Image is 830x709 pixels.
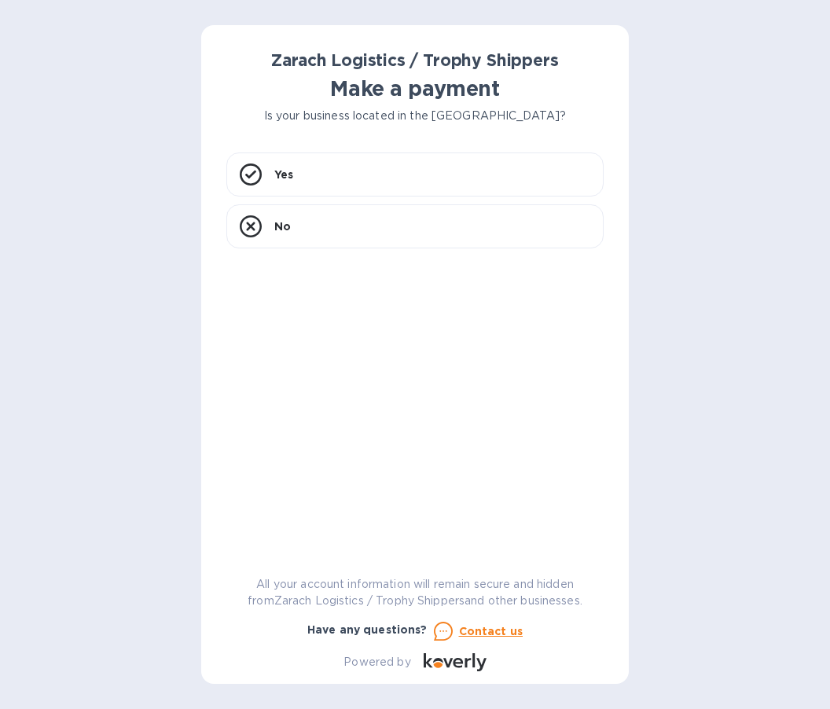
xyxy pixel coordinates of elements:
[274,167,293,182] p: Yes
[343,654,410,670] p: Powered by
[226,108,604,124] p: Is your business located in the [GEOGRAPHIC_DATA]?
[459,625,523,637] u: Contact us
[274,219,291,234] p: No
[307,623,428,636] b: Have any questions?
[271,50,558,70] b: Zarach Logistics / Trophy Shippers
[226,76,604,101] h1: Make a payment
[226,576,604,609] p: All your account information will remain secure and hidden from Zarach Logistics / Trophy Shipper...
